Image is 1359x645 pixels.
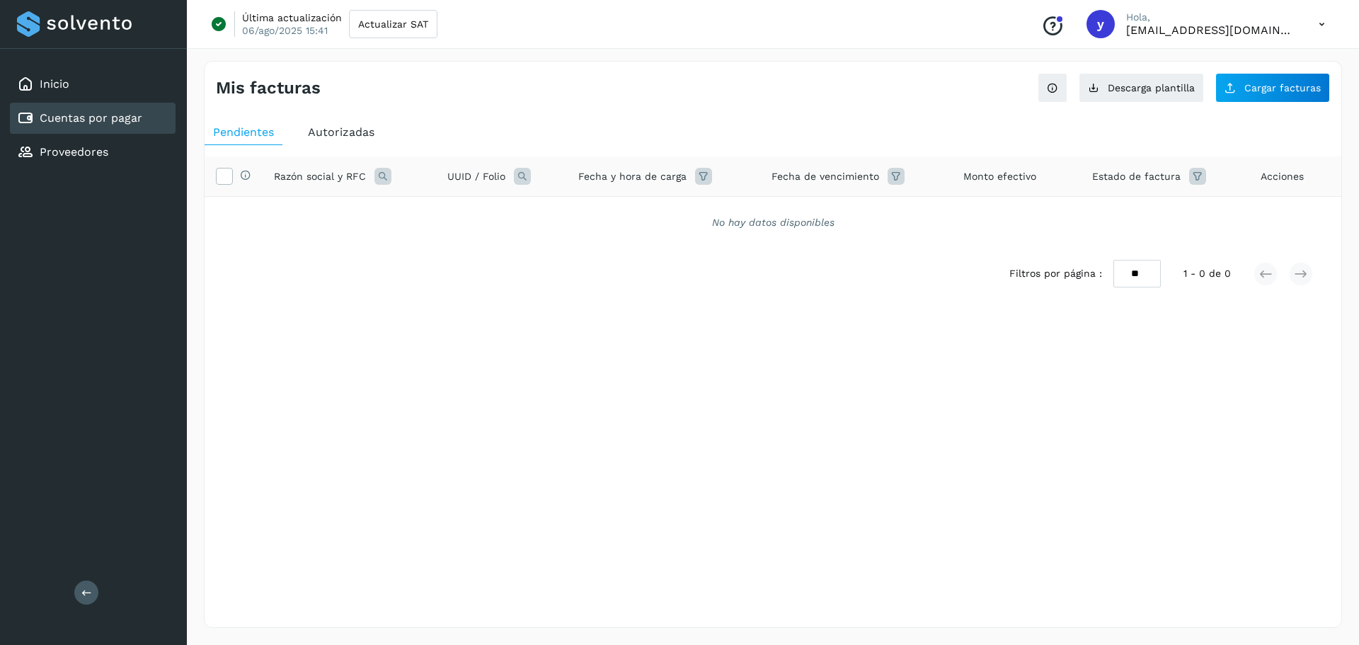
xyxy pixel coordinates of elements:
span: Fecha y hora de carga [578,169,687,184]
p: ycordova@rad-logistics.com [1126,23,1296,37]
p: Hola, [1126,11,1296,23]
p: 06/ago/2025 15:41 [242,24,328,37]
a: Inicio [40,77,69,91]
a: Proveedores [40,145,108,159]
div: Cuentas por pagar [10,103,176,134]
span: Fecha de vencimiento [772,169,879,184]
span: UUID / Folio [447,169,505,184]
div: Inicio [10,69,176,100]
span: Actualizar SAT [358,19,428,29]
p: Última actualización [242,11,342,24]
div: Proveedores [10,137,176,168]
button: Descarga plantilla [1079,73,1204,103]
span: Estado de factura [1092,169,1181,184]
span: Descarga plantilla [1108,83,1195,93]
button: Actualizar SAT [349,10,437,38]
span: Pendientes [213,125,274,139]
span: 1 - 0 de 0 [1183,266,1231,281]
h4: Mis facturas [216,78,321,98]
span: Razón social y RFC [274,169,366,184]
button: Cargar facturas [1215,73,1330,103]
span: Autorizadas [308,125,374,139]
div: No hay datos disponibles [223,215,1323,230]
span: Cargar facturas [1244,83,1321,93]
span: Acciones [1261,169,1304,184]
a: Cuentas por pagar [40,111,142,125]
span: Filtros por página : [1009,266,1102,281]
span: Monto efectivo [963,169,1036,184]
